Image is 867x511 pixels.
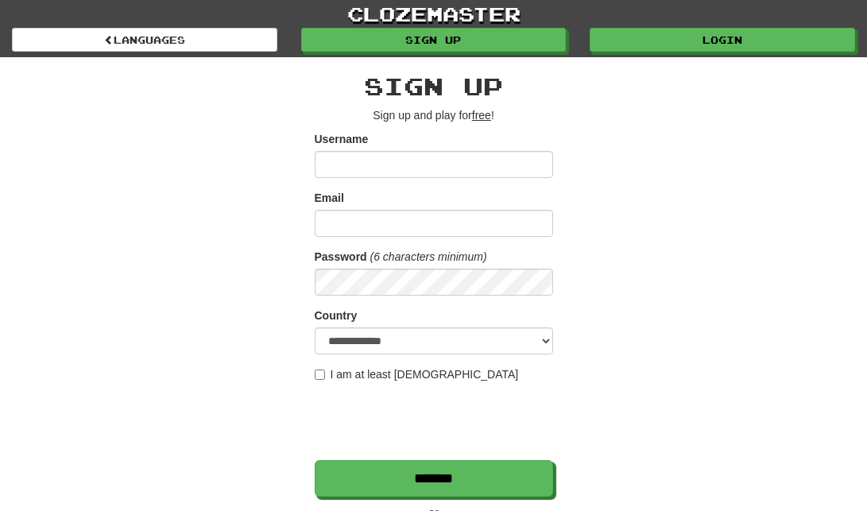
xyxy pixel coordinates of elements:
[301,28,567,52] a: Sign up
[315,370,325,380] input: I am at least [DEMOGRAPHIC_DATA]
[315,249,367,265] label: Password
[315,131,369,147] label: Username
[315,107,553,123] p: Sign up and play for !
[370,250,487,263] em: (6 characters minimum)
[315,73,553,99] h2: Sign up
[315,390,556,452] iframe: reCAPTCHA
[590,28,855,52] a: Login
[315,308,358,323] label: Country
[315,190,344,206] label: Email
[472,109,491,122] u: free
[12,28,277,52] a: Languages
[315,366,519,382] label: I am at least [DEMOGRAPHIC_DATA]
